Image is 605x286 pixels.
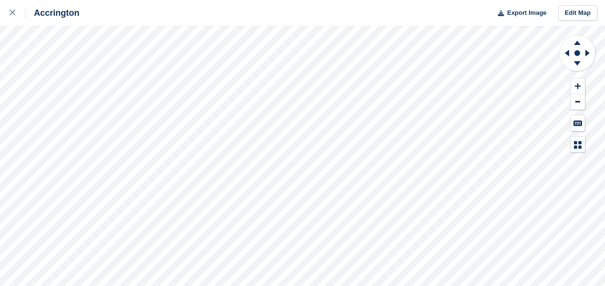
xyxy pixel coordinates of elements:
[25,7,79,19] div: Accrington
[571,94,585,110] button: Zoom Out
[558,5,597,21] a: Edit Map
[571,78,585,94] button: Zoom In
[507,8,546,18] span: Export Image
[571,137,585,153] button: Map Legend
[571,115,585,131] button: Keyboard Shortcuts
[492,5,547,21] button: Export Image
